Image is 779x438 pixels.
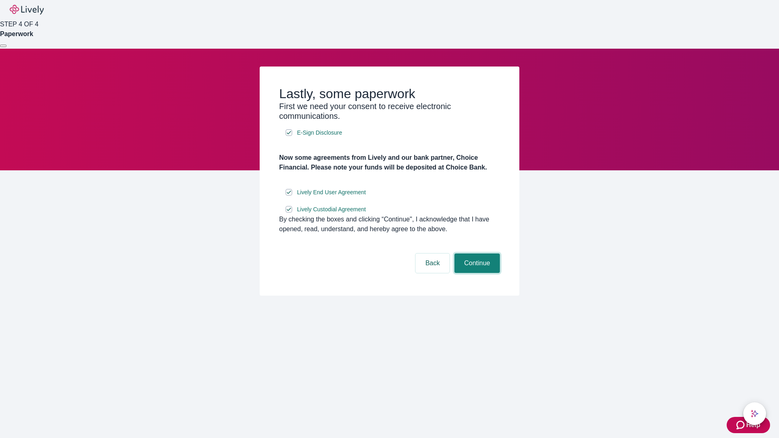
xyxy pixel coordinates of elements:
[10,5,44,15] img: Lively
[743,402,766,425] button: chat
[295,128,344,138] a: e-sign disclosure document
[297,188,366,197] span: Lively End User Agreement
[746,420,760,430] span: Help
[727,417,770,433] button: Zendesk support iconHelp
[295,204,368,215] a: e-sign disclosure document
[751,410,759,418] svg: Lively AI Assistant
[736,420,746,430] svg: Zendesk support icon
[279,86,500,101] h2: Lastly, some paperwork
[279,215,500,234] div: By checking the boxes and clicking “Continue", I acknowledge that I have opened, read, understand...
[279,101,500,121] h3: First we need your consent to receive electronic communications.
[297,205,366,214] span: Lively Custodial Agreement
[295,187,368,198] a: e-sign disclosure document
[279,153,500,172] h4: Now some agreements from Lively and our bank partner, Choice Financial. Please note your funds wi...
[297,129,342,137] span: E-Sign Disclosure
[454,253,500,273] button: Continue
[415,253,450,273] button: Back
